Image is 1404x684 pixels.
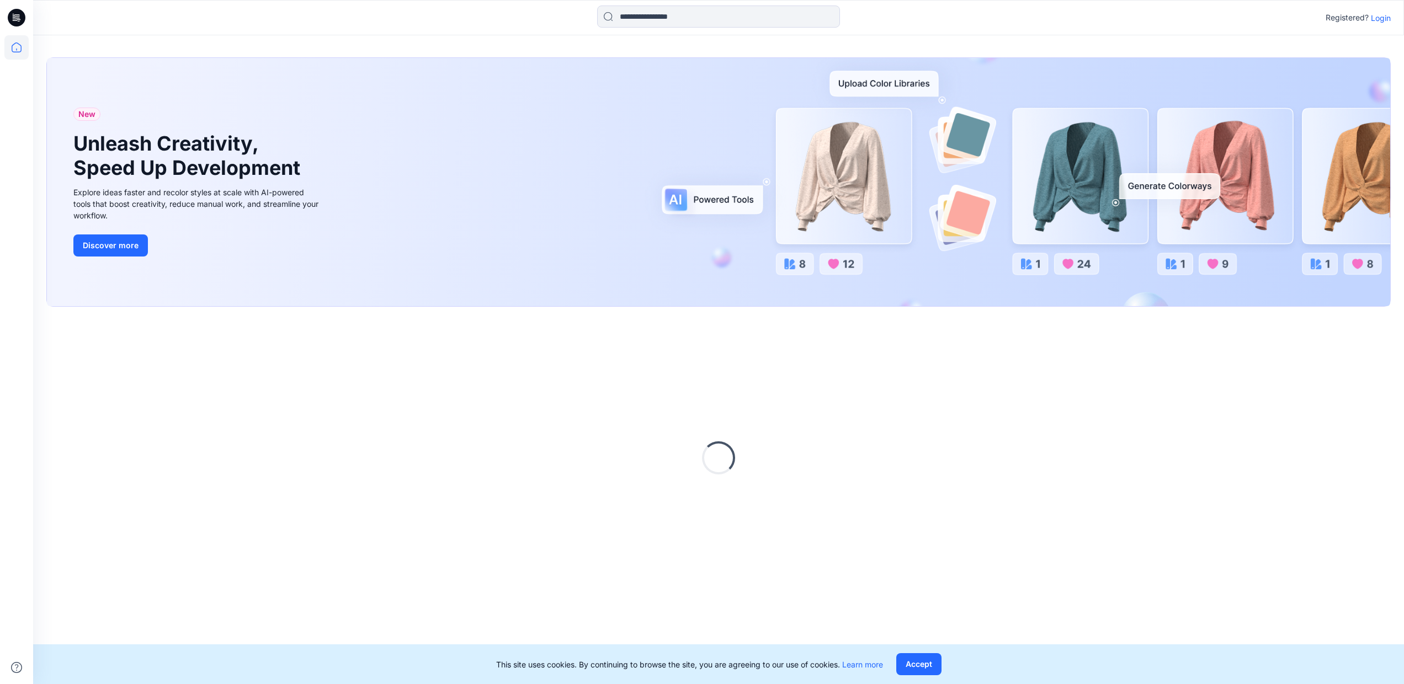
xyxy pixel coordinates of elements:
[1371,12,1391,24] p: Login
[1326,11,1369,24] p: Registered?
[496,659,883,670] p: This site uses cookies. By continuing to browse the site, you are agreeing to our use of cookies.
[73,186,322,221] div: Explore ideas faster and recolor styles at scale with AI-powered tools that boost creativity, red...
[73,234,148,256] button: Discover more
[78,108,95,121] span: New
[73,234,322,256] a: Discover more
[842,660,883,669] a: Learn more
[73,132,305,179] h1: Unleash Creativity, Speed Up Development
[896,653,942,675] button: Accept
